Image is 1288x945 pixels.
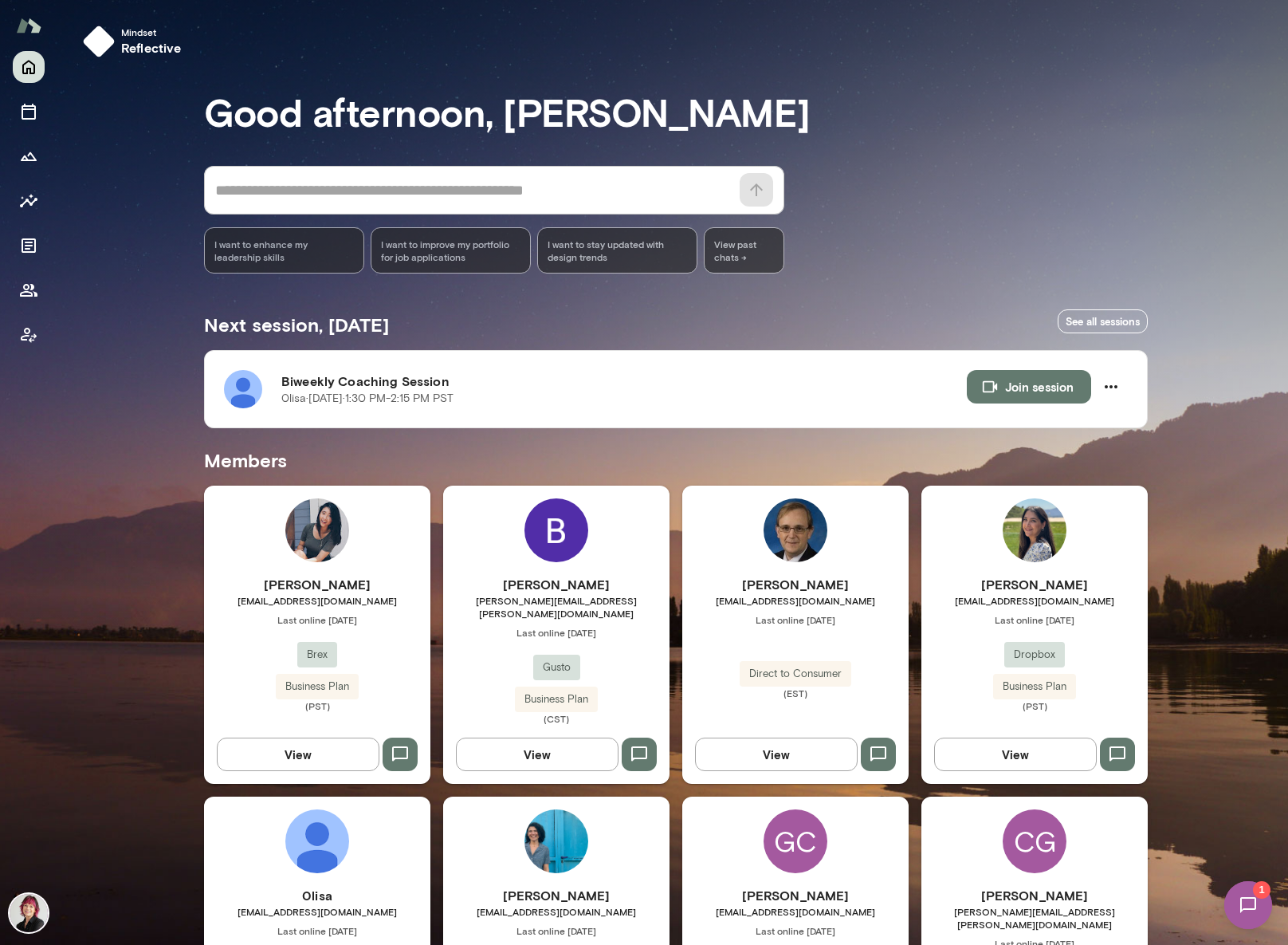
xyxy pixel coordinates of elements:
[371,227,531,274] div: I want to improve my portfolio for job applications
[443,905,670,918] span: [EMAIL_ADDRESS][DOMAIN_NAME]
[682,886,909,905] h6: [PERSON_NAME]
[204,312,389,337] h5: Next session, [DATE]
[548,238,687,263] span: I want to stay updated with design trends
[204,227,364,274] div: I want to enhance my leadership skills
[764,498,827,562] img: Richard Teel
[682,575,909,594] h6: [PERSON_NAME]
[13,51,45,83] button: Home
[214,238,354,263] span: I want to enhance my leadership skills
[281,372,967,391] h6: Biweekly Coaching Session
[204,699,430,712] span: (PST)
[443,924,670,937] span: Last online [DATE]
[704,227,784,274] span: View past chats ->
[443,594,670,620] span: [PERSON_NAME][EMAIL_ADDRESS][PERSON_NAME][DOMAIN_NAME]
[443,626,670,639] span: Last online [DATE]
[524,498,588,562] img: Bethany Schwanke
[537,227,697,274] div: I want to stay updated with design trends
[682,924,909,937] span: Last online [DATE]
[77,19,194,64] button: Mindsetreflective
[217,738,379,771] button: View
[13,274,45,306] button: Members
[682,905,909,918] span: [EMAIL_ADDRESS][DOMAIN_NAME]
[515,691,598,707] span: Business Plan
[921,699,1148,712] span: (PST)
[285,809,349,873] img: 0lisa
[934,738,1097,771] button: View
[921,575,1148,594] h6: [PERSON_NAME]
[381,238,520,263] span: I want to improve my portfolio for job applications
[682,594,909,607] span: [EMAIL_ADDRESS][DOMAIN_NAME]
[764,809,827,873] div: GC
[682,613,909,626] span: Last online [DATE]
[297,647,337,663] span: Brex
[921,594,1148,607] span: [EMAIL_ADDRESS][DOMAIN_NAME]
[456,738,618,771] button: View
[921,905,1148,931] span: [PERSON_NAME][EMAIL_ADDRESS][PERSON_NAME][DOMAIN_NAME]
[204,613,430,626] span: Last online [DATE]
[204,89,1148,134] h3: Good afternoon, [PERSON_NAME]
[993,679,1076,695] span: Business Plan
[1058,309,1148,334] a: See all sessions
[13,319,45,351] button: Client app
[524,809,588,873] img: Alexandra Brown
[204,905,430,918] span: [EMAIL_ADDRESS][DOMAIN_NAME]
[740,666,851,682] span: Direct to Consumer
[533,660,580,675] span: Gusto
[1003,809,1066,873] div: CG
[10,894,48,932] img: Leigh Allen-Arredondo
[443,712,670,725] span: (CST)
[443,575,670,594] h6: [PERSON_NAME]
[204,886,430,905] h6: 0lisa
[921,613,1148,626] span: Last online [DATE]
[695,738,858,771] button: View
[13,230,45,262] button: Documents
[121,38,182,57] h6: reflective
[1004,647,1065,663] span: Dropbox
[13,96,45,128] button: Sessions
[204,924,430,937] span: Last online [DATE]
[921,886,1148,905] h6: [PERSON_NAME]
[967,370,1091,404] button: Join session
[16,10,41,41] img: Mento
[1003,498,1066,562] img: Mana Sadeghi
[13,185,45,217] button: Insights
[13,140,45,172] button: Growth Plan
[204,594,430,607] span: [EMAIL_ADDRESS][DOMAIN_NAME]
[83,26,115,57] img: mindset
[443,886,670,905] h6: [PERSON_NAME]
[285,498,349,562] img: Annie Xue
[121,26,182,38] span: Mindset
[281,391,454,407] p: 0lisa · [DATE] · 1:30 PM-2:15 PM PST
[204,447,1148,473] h5: Members
[276,679,359,695] span: Business Plan
[682,687,909,699] span: (EST)
[204,575,430,594] h6: [PERSON_NAME]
